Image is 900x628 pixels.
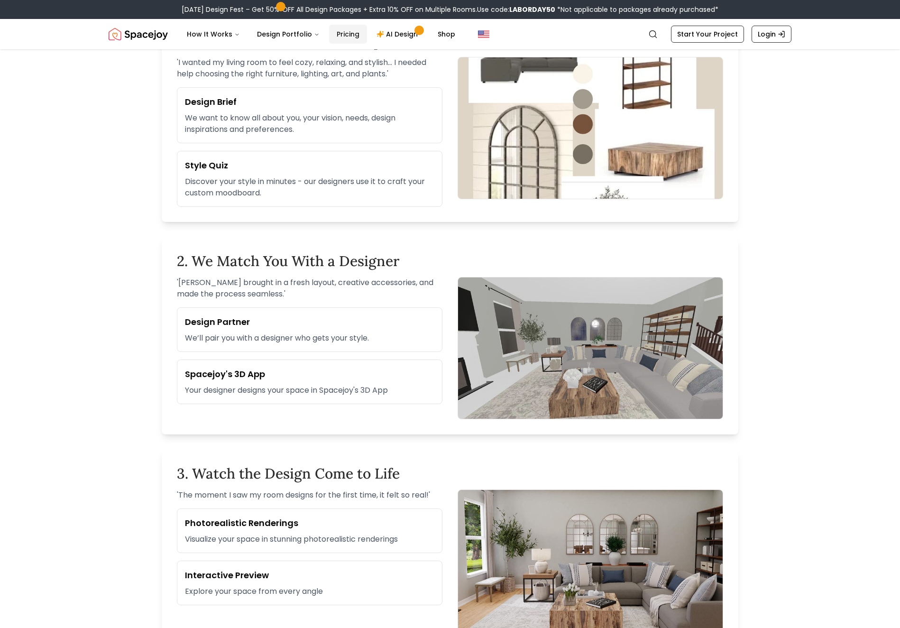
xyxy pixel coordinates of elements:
[430,25,463,44] a: Shop
[185,176,434,199] p: Discover your style in minutes - our designers use it to craft your custom moodboard.
[555,5,718,14] span: *Not applicable to packages already purchased*
[185,534,434,545] p: Visualize your space in stunning photorealistic renderings
[109,25,168,44] a: Spacejoy
[185,586,434,597] p: Explore your space from every angle
[671,26,744,43] a: Start Your Project
[185,569,434,582] h3: Interactive Preview
[185,95,434,109] h3: Design Brief
[185,159,434,172] h3: Style Quiz
[109,19,791,49] nav: Global
[177,252,723,269] h2: 2. We Match You With a Designer
[509,5,555,14] b: LABORDAY50
[185,332,434,344] p: We’ll pair you with a designer who gets your style.
[369,25,428,44] a: AI Design
[109,25,168,44] img: Spacejoy Logo
[477,5,555,14] span: Use code:
[182,5,718,14] div: [DATE] Design Fest – Get 50% OFF All Design Packages + Extra 10% OFF on Multiple Rooms.
[458,277,723,419] img: 3D App Design
[185,112,434,135] p: We want to know all about you, your vision, needs, design inspirations and preferences.
[179,25,463,44] nav: Main
[185,368,434,381] h3: Spacejoy's 3D App
[478,28,489,40] img: United States
[177,489,442,501] p: ' The moment I saw my room designs for the first time, it felt so real! '
[249,25,327,44] button: Design Portfolio
[177,32,723,49] h2: 1. Tell Us About Your Dream Space
[177,465,723,482] h2: 3. Watch the Design Come to Life
[458,57,723,199] img: Design brief form
[185,385,434,396] p: Your designer designs your space in Spacejoy's 3D App
[185,315,434,329] h3: Design Partner
[177,57,442,80] p: ' I wanted my living room to feel cozy, relaxing, and stylish... I needed help choosing the right...
[752,26,791,43] a: Login
[179,25,248,44] button: How It Works
[185,517,434,530] h3: Photorealistic Renderings
[329,25,367,44] a: Pricing
[177,277,442,300] p: ' [PERSON_NAME] brought in a fresh layout, creative accessories, and made the process seamless. '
